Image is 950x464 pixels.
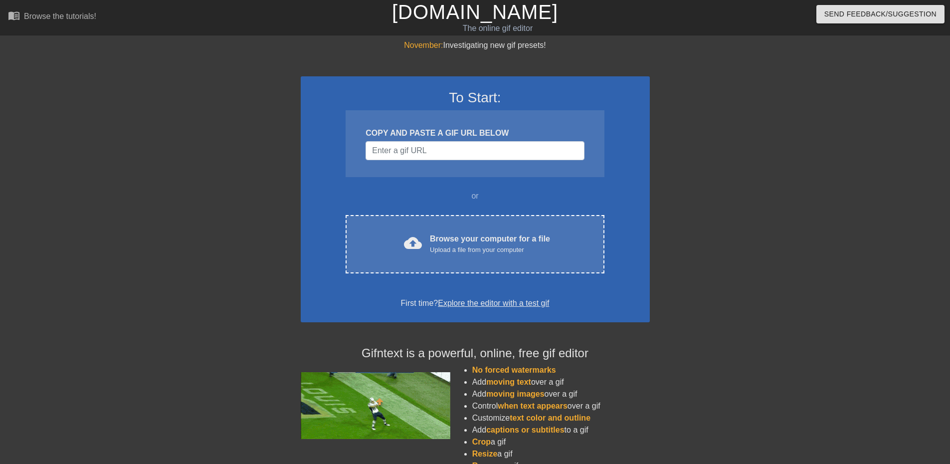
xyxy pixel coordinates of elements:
[404,41,443,49] span: November:
[8,9,20,21] span: menu_book
[472,376,650,388] li: Add over a gif
[472,450,498,458] span: Resize
[472,366,556,374] span: No forced watermarks
[366,141,584,160] input: Username
[816,5,945,23] button: Send Feedback/Suggestion
[366,127,584,139] div: COPY AND PASTE A GIF URL BELOW
[472,438,491,446] span: Crop
[472,436,650,448] li: a gif
[301,372,450,439] img: football_small.gif
[314,297,637,309] div: First time?
[472,388,650,400] li: Add over a gif
[472,400,650,412] li: Control over a gif
[438,299,549,307] a: Explore the editor with a test gif
[392,1,558,23] a: [DOMAIN_NAME]
[824,8,937,20] span: Send Feedback/Suggestion
[327,190,624,202] div: or
[430,233,550,255] div: Browse your computer for a file
[486,426,564,434] span: captions or subtitles
[301,39,650,51] div: Investigating new gif presets!
[8,9,96,25] a: Browse the tutorials!
[472,448,650,460] li: a gif
[498,402,568,410] span: when text appears
[472,412,650,424] li: Customize
[472,424,650,436] li: Add to a gif
[24,12,96,20] div: Browse the tutorials!
[486,378,531,386] span: moving text
[301,346,650,361] h4: Gifntext is a powerful, online, free gif editor
[322,22,674,34] div: The online gif editor
[430,245,550,255] div: Upload a file from your computer
[314,89,637,106] h3: To Start:
[486,390,544,398] span: moving images
[510,414,590,422] span: text color and outline
[404,234,422,252] span: cloud_upload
